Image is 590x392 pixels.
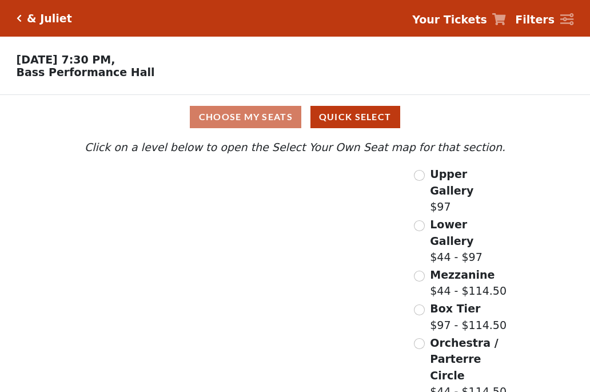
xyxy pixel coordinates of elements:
[430,168,473,197] span: Upper Gallery
[430,302,480,315] span: Box Tier
[82,139,508,156] p: Click on a level below to open the Select Your Own Seat map for that section.
[430,216,508,266] label: $44 - $97
[412,13,487,26] strong: Your Tickets
[430,218,473,247] span: Lower Gallery
[430,300,507,333] label: $97 - $114.50
[148,197,286,241] path: Lower Gallery - Seats Available: 78
[412,11,506,28] a: Your Tickets
[138,172,268,203] path: Upper Gallery - Seats Available: 287
[430,268,495,281] span: Mezzanine
[210,280,342,360] path: Orchestra / Parterre Circle - Seats Available: 17
[430,336,498,382] span: Orchestra / Parterre Circle
[310,106,400,128] button: Quick Select
[27,12,72,25] h5: & Juliet
[17,14,22,22] a: Click here to go back to filters
[515,13,555,26] strong: Filters
[430,166,508,215] label: $97
[430,267,507,299] label: $44 - $114.50
[515,11,573,28] a: Filters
